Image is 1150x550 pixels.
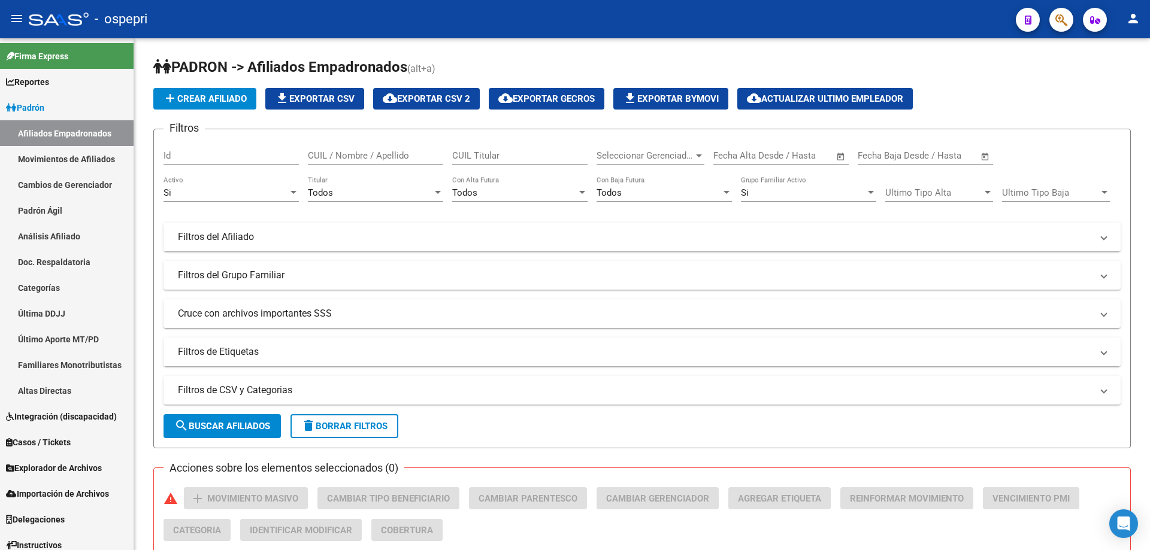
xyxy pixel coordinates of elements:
span: Exportar CSV [275,93,355,104]
span: (alt+a) [407,63,435,74]
mat-panel-title: Filtros de CSV y Categorias [178,384,1092,397]
button: Cambiar Tipo Beneficiario [317,487,459,509]
span: Vencimiento PMI [992,493,1070,504]
button: Borrar Filtros [290,414,398,438]
mat-expansion-panel-header: Cruce con archivos importantes SSS [164,299,1121,328]
span: Ultimo Tipo Alta [885,187,982,198]
span: Seleccionar Gerenciador [597,150,694,161]
input: Start date [858,150,897,161]
input: End date [907,150,966,161]
span: Crear Afiliado [163,93,247,104]
input: End date [763,150,821,161]
span: Exportar CSV 2 [383,93,470,104]
span: Si [164,187,171,198]
mat-icon: cloud_download [383,91,397,105]
mat-icon: warning [164,491,178,506]
span: Exportar GECROS [498,93,595,104]
mat-expansion-panel-header: Filtros del Grupo Familiar [164,261,1121,290]
mat-panel-title: Filtros del Afiliado [178,230,1092,244]
button: Agregar Etiqueta [728,487,831,509]
mat-expansion-panel-header: Filtros del Afiliado [164,223,1121,251]
button: Open calendar [834,150,848,163]
button: Exportar Bymovi [613,88,728,110]
span: - ospepri [95,6,147,32]
span: Todos [452,187,477,198]
mat-icon: person [1126,11,1140,26]
span: Reinformar Movimiento [850,493,964,504]
span: Todos [597,187,622,198]
span: Buscar Afiliados [174,421,270,432]
span: Agregar Etiqueta [738,493,821,504]
span: Si [741,187,749,198]
mat-expansion-panel-header: Filtros de CSV y Categorias [164,376,1121,405]
span: Borrar Filtros [301,421,388,432]
span: PADRON -> Afiliados Empadronados [153,59,407,75]
input: Start date [713,150,752,161]
span: Integración (discapacidad) [6,410,117,423]
span: Casos / Tickets [6,436,71,449]
button: Categoria [164,519,231,541]
mat-icon: file_download [275,91,289,105]
span: Cambiar Gerenciador [606,493,709,504]
span: Cambiar Parentesco [479,493,577,504]
mat-panel-title: Cruce con archivos importantes SSS [178,307,1092,320]
mat-icon: add [163,91,177,105]
mat-icon: file_download [623,91,637,105]
span: Padrón [6,101,44,114]
button: Reinformar Movimiento [840,487,973,509]
mat-panel-title: Filtros del Grupo Familiar [178,269,1092,282]
mat-icon: delete [301,418,316,433]
button: Exportar CSV [265,88,364,110]
h3: Filtros [164,120,205,136]
span: Movimiento Masivo [207,493,298,504]
button: Cambiar Parentesco [469,487,587,509]
mat-icon: menu [10,11,24,26]
span: Delegaciones [6,513,65,526]
h3: Acciones sobre los elementos seleccionados (0) [164,460,404,476]
span: Cambiar Tipo Beneficiario [327,493,450,504]
button: Open calendar [979,150,992,163]
button: Exportar CSV 2 [373,88,480,110]
mat-icon: cloud_download [747,91,761,105]
span: Importación de Archivos [6,487,109,500]
div: Open Intercom Messenger [1109,509,1138,538]
button: Actualizar ultimo Empleador [737,88,913,110]
span: Cobertura [381,525,433,536]
button: Cobertura [371,519,443,541]
mat-icon: cloud_download [498,91,513,105]
span: Reportes [6,75,49,89]
span: Explorador de Archivos [6,461,102,475]
span: Firma Express [6,50,68,63]
span: Ultimo Tipo Baja [1002,187,1099,198]
button: Buscar Afiliados [164,414,281,438]
span: Todos [308,187,333,198]
mat-expansion-panel-header: Filtros de Etiquetas [164,338,1121,366]
button: Crear Afiliado [153,88,256,110]
span: Categoria [173,525,221,536]
button: Exportar GECROS [489,88,604,110]
mat-icon: search [174,418,189,433]
span: Exportar Bymovi [623,93,719,104]
span: Actualizar ultimo Empleador [747,93,903,104]
span: Identificar Modificar [250,525,352,536]
mat-panel-title: Filtros de Etiquetas [178,345,1092,358]
button: Identificar Modificar [240,519,362,541]
button: Cambiar Gerenciador [597,487,719,509]
button: Vencimiento PMI [983,487,1079,509]
button: Movimiento Masivo [184,487,308,509]
mat-icon: add [190,491,205,506]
